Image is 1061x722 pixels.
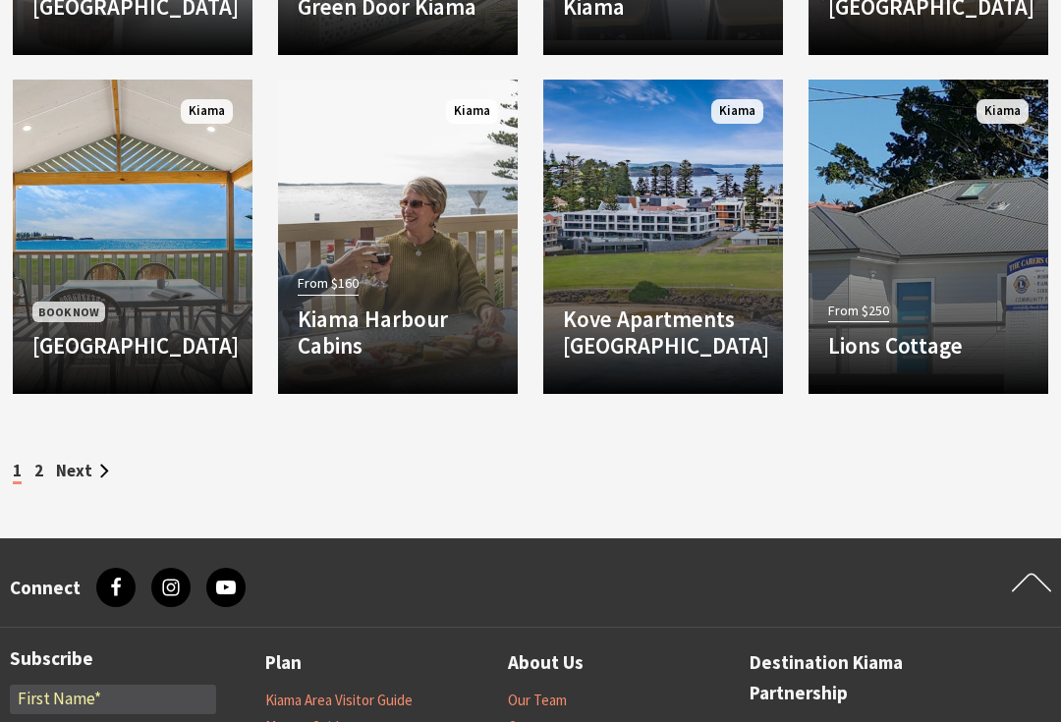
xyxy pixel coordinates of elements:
[828,332,1029,360] h4: Lions Cottage
[508,691,567,710] a: Our Team
[828,300,889,322] span: From $250
[711,99,763,124] span: Kiama
[446,99,498,124] span: Kiama
[32,302,105,322] span: Book Now
[265,691,413,710] a: Kiama Area Visitor Guide
[809,80,1048,394] a: From $250 Lions Cottage Kiama
[265,647,302,679] a: Plan
[508,647,584,679] a: About Us
[10,647,216,670] h3: Subscribe
[32,332,233,360] h4: [GEOGRAPHIC_DATA]
[34,460,43,481] a: 2
[563,305,763,360] h4: Kove Apartments [GEOGRAPHIC_DATA]
[56,460,109,481] a: Next
[298,305,498,360] h4: Kiama Harbour Cabins
[13,80,252,394] a: Book Now [GEOGRAPHIC_DATA] Kiama
[181,99,233,124] span: Kiama
[278,80,518,394] a: From $160 Kiama Harbour Cabins Kiama
[298,272,359,295] span: From $160
[10,685,216,714] input: First Name*
[543,80,783,394] a: Another Image Used Kove Apartments [GEOGRAPHIC_DATA] Kiama
[977,99,1029,124] span: Kiama
[750,647,992,708] a: Destination Kiama Partnership
[10,577,81,599] h3: Connect
[13,460,22,484] span: 1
